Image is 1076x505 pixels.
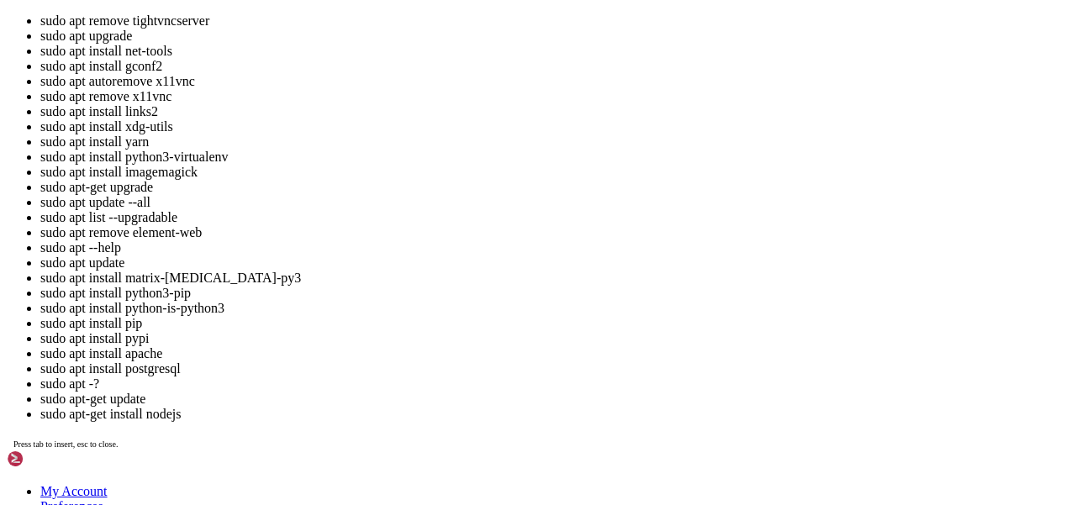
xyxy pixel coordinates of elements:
x-row: Run 'do-release-upgrade' to upgrade to it. [7,321,857,335]
li: sudo apt install apache [40,346,1069,361]
li: sudo apt remove tightvncserver [40,13,1069,29]
img: Shellngn [7,450,103,467]
x-row: Last login: [DATE] from [TECHNICAL_ID] [7,364,857,378]
li: sudo apt remove element-web [40,225,1069,240]
li: sudo apt install net-tools [40,44,1069,59]
li: sudo apt install links2 [40,104,1069,119]
x-row: New release '24.04.3 LTS' available. [7,307,857,321]
li: sudo apt upgrade [40,29,1069,44]
li: sudo apt install pip [40,316,1069,331]
li: sudo apt update --all [40,195,1069,210]
li: sudo apt install xdg-utils [40,119,1069,134]
li: sudo apt install python-is-python3 [40,301,1069,316]
x-row: just raised the bar for easy, resilient and secure K8s cluster deployment. [7,135,857,150]
div: (24, 26) [177,378,183,392]
span: Чтобы просмотреть дополнительные обновления выполните: apt list --upgradable [7,235,518,249]
span: Press tab to insert, esc to close. [13,439,118,449]
x-row: Memory usage: 7% IPv4 address for ens18: [TECHNICAL_ID] [7,50,857,64]
li: sudo apt install gconf2 [40,59,1069,74]
li: sudo apt install matrix-[MEDICAL_DATA]-py3 [40,271,1069,286]
x-row: * Strictly confined Kubernetes makes edge and IoT secure. Learn how MicroK8s [7,121,857,135]
li: sudo apt install yarn [40,134,1069,150]
x-row: System load: 0.8 Processes: 128 [7,21,857,35]
a: My Account [40,484,108,498]
span: Подробнее о включении службы ESM Apps at [URL][DOMAIN_NAME] [7,278,403,292]
li: sudo apt install pypi [40,331,1069,346]
span: 8 обновлений может быть применено немедленно. [7,221,309,234]
li: sudo apt-get install nodejs [40,407,1069,422]
li: sudo apt-get upgrade [40,180,1069,195]
span: Расширенное поддержание безопасности (ESM) для Applications выключено. [7,192,477,206]
li: sudo apt -? [40,376,1069,392]
li: sudo apt --help [40,240,1069,255]
li: sudo apt autoremove x11vnc [40,74,1069,89]
li: sudo apt list --upgradable [40,210,1069,225]
x-row: Swap usage: 0% [7,64,857,78]
x-row: root@server1:~# sudo apt [7,378,857,392]
li: sudo apt install postgresql [40,361,1069,376]
x-row: Usage of /: 95.0% of 14.66GB Users logged in: 0 [7,35,857,50]
li: sudo apt remove x11vnc [40,89,1069,104]
li: sudo apt install python3-pip [40,286,1069,301]
li: sudo apt update [40,255,1069,271]
span: 15 дополнительных обновлений безопасности могут быть применены с помощью ESM Apps. [7,264,558,277]
x-row: [URL][DOMAIN_NAME] [7,164,857,178]
li: sudo apt install imagemagick [40,165,1069,180]
li: sudo apt-get update [40,392,1069,407]
x-row: => / is using 95.0% of 14.66GB [7,92,857,107]
li: sudo apt install python3-virtualenv [40,150,1069,165]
